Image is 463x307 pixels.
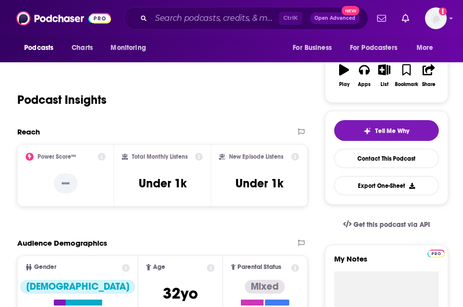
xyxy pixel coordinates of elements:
button: Share [419,58,439,93]
button: Open AdvancedNew [310,12,360,24]
h2: Audience Demographics [17,238,107,248]
img: User Profile [425,7,447,29]
h2: New Episode Listens [229,153,283,160]
h1: Podcast Insights [17,92,107,107]
span: Ctrl K [279,12,302,25]
a: Show notifications dropdown [398,10,413,27]
span: Open Advanced [314,16,355,21]
span: For Business [293,41,332,55]
div: [DEMOGRAPHIC_DATA] [20,280,135,294]
span: For Podcasters [350,41,397,55]
span: 32 yo [163,284,198,303]
div: Search podcasts, credits, & more... [124,7,368,30]
h2: Power Score™ [38,153,76,160]
div: Bookmark [395,82,418,88]
svg: Add a profile image [439,7,447,15]
input: Search podcasts, credits, & more... [151,10,279,26]
button: open menu [17,39,66,57]
img: Podchaser Pro [427,250,445,258]
span: Charts [72,41,93,55]
h3: Under 1k [139,176,187,191]
a: Contact This Podcast [334,149,439,168]
div: Mixed [245,280,285,294]
div: Share [422,82,435,88]
button: Play [334,58,354,93]
button: open menu [104,39,158,57]
button: tell me why sparkleTell Me Why [334,120,439,141]
button: open menu [410,39,446,57]
button: Apps [354,58,375,93]
button: open menu [286,39,344,57]
button: List [374,58,394,93]
span: Gender [34,264,56,270]
div: Play [339,82,349,88]
button: Export One-Sheet [334,176,439,195]
span: Age [153,264,165,270]
img: tell me why sparkle [363,127,371,135]
span: Parental Status [237,264,281,270]
button: open menu [344,39,412,57]
span: More [417,41,433,55]
p: -- [54,174,77,193]
span: New [342,6,359,15]
span: Monitoring [111,41,146,55]
div: Apps [358,82,371,88]
span: Get this podcast via API [353,220,430,229]
div: List [381,82,388,88]
label: My Notes [334,254,439,271]
h2: Total Monthly Listens [132,153,188,160]
h3: Under 1k [235,176,283,191]
h2: Reach [17,127,40,136]
a: Charts [65,39,99,57]
button: Show profile menu [425,7,447,29]
img: Podchaser - Follow, Share and Rate Podcasts [16,9,111,28]
button: Bookmark [394,58,419,93]
a: Pro website [427,248,445,258]
span: Tell Me Why [375,127,409,135]
span: Logged in as veronica.smith [425,7,447,29]
a: Show notifications dropdown [373,10,390,27]
a: Get this podcast via API [335,213,438,237]
span: Podcasts [24,41,53,55]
